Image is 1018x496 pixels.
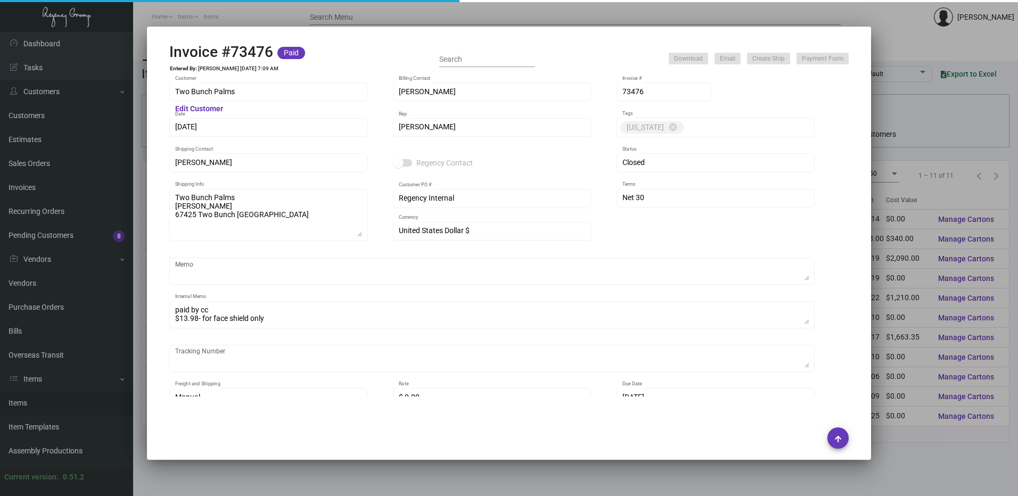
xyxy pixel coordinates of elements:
[668,122,678,132] mat-icon: cancel
[622,158,645,167] span: Closed
[802,54,843,63] span: Payment Form
[620,121,684,134] mat-chip: [US_STATE]
[63,472,84,483] div: 0.51.2
[797,53,849,64] button: Payment Form
[669,53,708,64] button: Download
[416,156,473,169] span: Regency Contact
[277,47,305,59] mat-chip: Paid
[715,53,741,64] button: Email
[169,43,273,61] h2: Invoice #73476
[169,65,198,72] td: Entered By:
[175,105,223,113] mat-hint: Edit Customer
[198,65,279,72] td: [PERSON_NAME] [DATE] 7:09 AM
[674,54,703,63] span: Download
[720,54,735,63] span: Email
[4,472,59,483] div: Current version:
[752,54,785,63] span: Create Ship
[747,53,790,64] button: Create Ship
